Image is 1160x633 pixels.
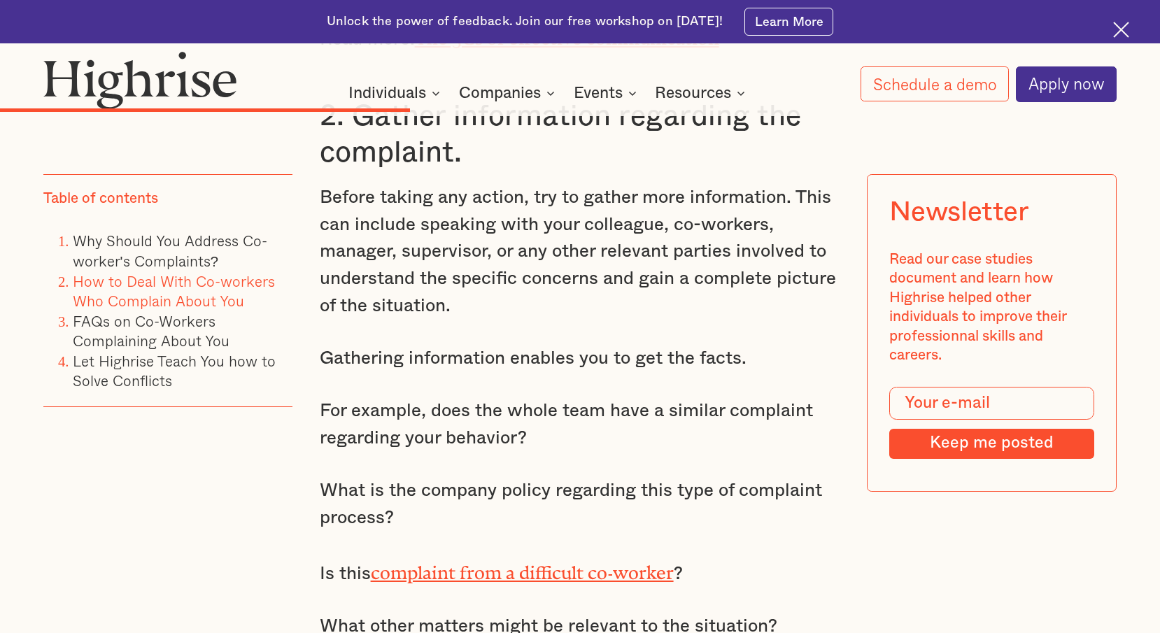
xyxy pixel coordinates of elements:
[890,387,1094,459] form: Modal Form
[320,477,841,532] p: What is the company policy regarding this type of complaint process?
[73,310,229,353] a: FAQs on Co-Workers Complaining About You
[327,13,723,31] div: Unlock the power of feedback. Join our free workshop on [DATE]!
[890,429,1094,460] input: Keep me posted
[459,85,541,101] div: Companies
[320,99,841,171] h3: 2. Gather information regarding the complaint.
[73,350,276,392] a: Let Highrise Teach You how to Solve Conflicts
[890,197,1029,228] div: Newsletter
[574,85,641,101] div: Events
[320,557,841,588] p: Is this ?
[1113,22,1129,38] img: Cross icon
[655,85,731,101] div: Resources
[861,66,1009,101] a: Schedule a demo
[320,345,841,372] p: Gathering information enables you to get the facts.
[744,8,833,36] a: Learn More
[1016,66,1117,102] a: Apply now
[348,85,444,101] div: Individuals
[43,189,158,208] div: Table of contents
[655,85,749,101] div: Resources
[890,387,1094,420] input: Your e-mail
[459,85,559,101] div: Companies
[320,397,841,452] p: For example, does the whole team have a similar complaint regarding your behavior?
[574,85,623,101] div: Events
[348,85,426,101] div: Individuals
[320,184,841,320] p: Before taking any action, try to gather more information. This can include speaking with your col...
[43,51,237,110] img: Highrise logo
[73,230,267,273] a: Why Should You Address Co-worker's Complaints?
[371,562,674,574] a: complaint from a difficult co-worker
[890,250,1094,365] div: Read our case studies document and learn how Highrise helped other individuals to improve their p...
[73,270,275,313] a: How to Deal With Co-workers Who Complain About You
